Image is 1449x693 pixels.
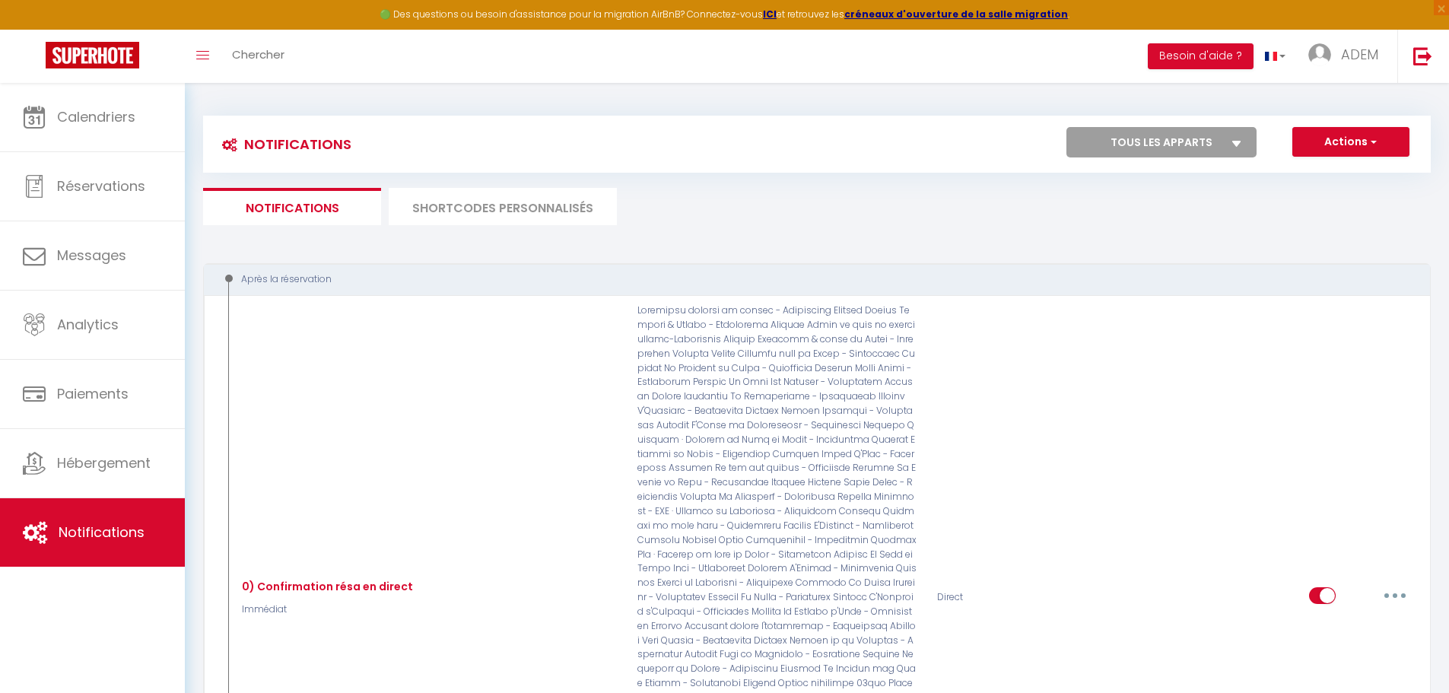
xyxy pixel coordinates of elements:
[1308,43,1331,66] img: ...
[1384,625,1438,682] iframe: Chat
[218,272,1393,287] div: Après la réservation
[1341,45,1378,64] span: ADEM
[238,578,413,595] div: 0) Confirmation résa en direct
[57,315,119,334] span: Analytics
[57,246,126,265] span: Messages
[763,8,777,21] a: ICI
[221,30,296,83] a: Chercher
[389,188,617,225] li: SHORTCODES PERSONNALISÉS
[238,602,413,617] p: Immédiat
[57,453,151,472] span: Hébergement
[57,176,145,196] span: Réservations
[59,523,145,542] span: Notifications
[1413,46,1432,65] img: logout
[57,107,135,126] span: Calendriers
[232,46,284,62] span: Chercher
[1297,30,1397,83] a: ... ADEM
[46,42,139,68] img: Super Booking
[844,8,1068,21] a: créneaux d'ouverture de la salle migration
[1292,127,1409,157] button: Actions
[1148,43,1254,69] button: Besoin d'aide ?
[214,127,351,161] h3: Notifications
[203,188,381,225] li: Notifications
[57,384,129,403] span: Paiements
